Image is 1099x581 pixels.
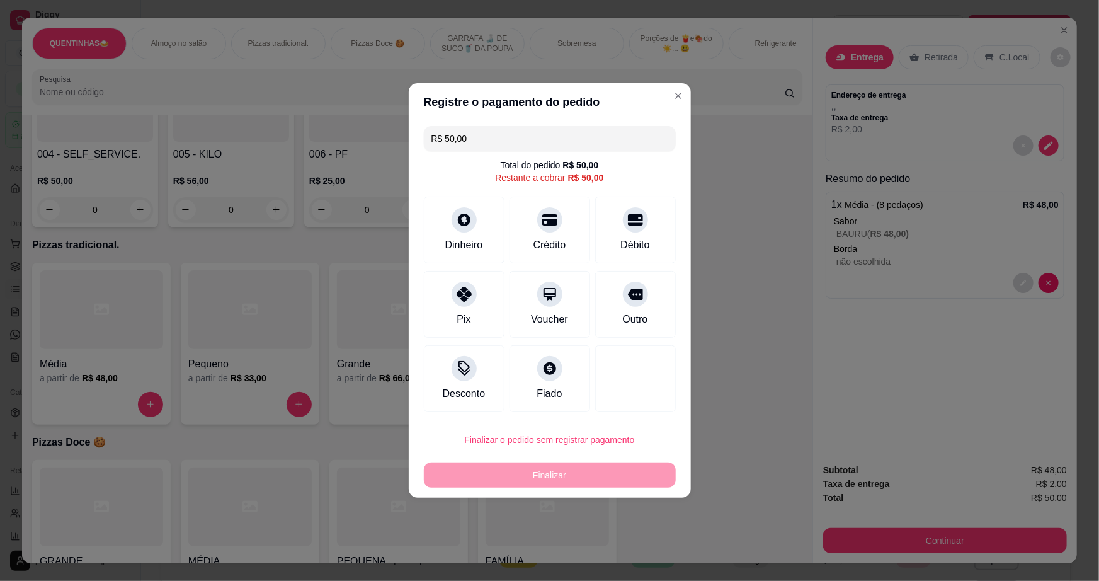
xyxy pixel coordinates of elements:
div: R$ 50,00 [563,159,599,171]
button: Close [668,86,688,106]
div: Débito [620,238,649,253]
div: R$ 50,00 [568,171,604,184]
div: Restante a cobrar [495,171,603,184]
div: Voucher [531,312,568,327]
div: Total do pedido [501,159,599,171]
input: Ex.: hambúrguer de cordeiro [431,126,668,151]
button: Finalizar o pedido sem registrar pagamento [424,427,676,452]
div: Crédito [533,238,566,253]
div: Desconto [443,386,486,401]
div: Outro [622,312,647,327]
div: Pix [457,312,470,327]
div: Dinheiro [445,238,483,253]
div: Fiado [537,386,562,401]
header: Registre o pagamento do pedido [409,83,691,121]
